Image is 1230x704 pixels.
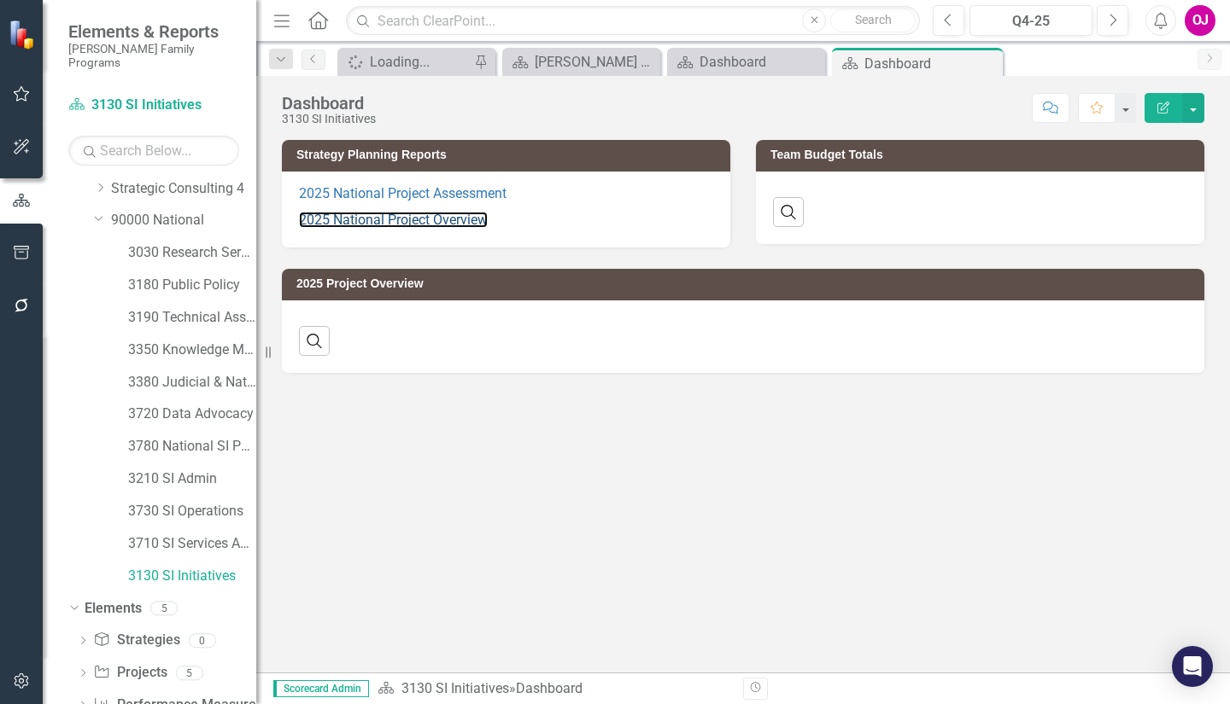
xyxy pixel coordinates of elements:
a: Loading... [342,51,470,73]
h3: 2025 Project Overview [296,277,1196,290]
div: 3130 SI Initiatives [282,113,376,125]
div: Dashboard [864,53,999,74]
a: Dashboard [671,51,821,73]
button: OJ [1185,5,1215,36]
a: 3030 Research Services [128,243,256,263]
a: 3130 SI Initiatives [128,567,256,586]
small: [PERSON_NAME] Family Programs [68,42,239,70]
a: [PERSON_NAME] Overview [507,51,656,73]
button: Q4-25 [969,5,1092,36]
span: Elements & Reports [68,21,239,42]
div: Q4-25 [975,11,1086,32]
a: 3130 SI Initiatives [68,96,239,115]
div: Dashboard [516,680,583,696]
span: Search [855,13,892,26]
button: Search [830,9,916,32]
a: Projects [93,663,167,683]
a: 90000 National [111,211,256,230]
div: Dashboard [700,51,821,73]
input: Search ClearPoint... [346,6,920,36]
div: Dashboard [282,94,376,113]
a: Elements [85,599,142,619]
div: » [378,679,730,699]
a: 3730 SI Operations [128,502,256,521]
a: 3710 SI Services Admin [128,534,256,554]
a: 3210 SI Admin [128,469,256,489]
a: 3780 National SI Partnerships [128,437,256,457]
a: 3350 Knowledge Management [128,340,256,360]
a: 3190 Technical Assistance Unit [128,308,256,328]
div: 0 [189,633,216,648]
h3: Strategy Planning Reports [296,148,722,161]
div: [PERSON_NAME] Overview [535,51,656,73]
a: 2025 National Project Assessment [299,185,507,201]
span: Scorecard Admin [273,680,369,697]
h3: Team Budget Totals [770,148,1196,161]
div: 5 [150,601,178,615]
div: Open Intercom Messenger [1172,646,1213,687]
a: 3130 SI Initiatives [401,680,509,696]
a: 3720 Data Advocacy [128,404,256,424]
a: Strategies [93,631,179,650]
a: 3180 Public Policy [128,276,256,295]
div: 5 [176,666,203,680]
a: 2025 National Project Overview [299,212,488,228]
img: ClearPoint Strategy [9,19,38,49]
div: Loading... [370,51,470,73]
a: 3380 Judicial & National Engage [128,373,256,393]
input: Search Below... [68,136,239,166]
a: Strategic Consulting 4 [111,179,256,199]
